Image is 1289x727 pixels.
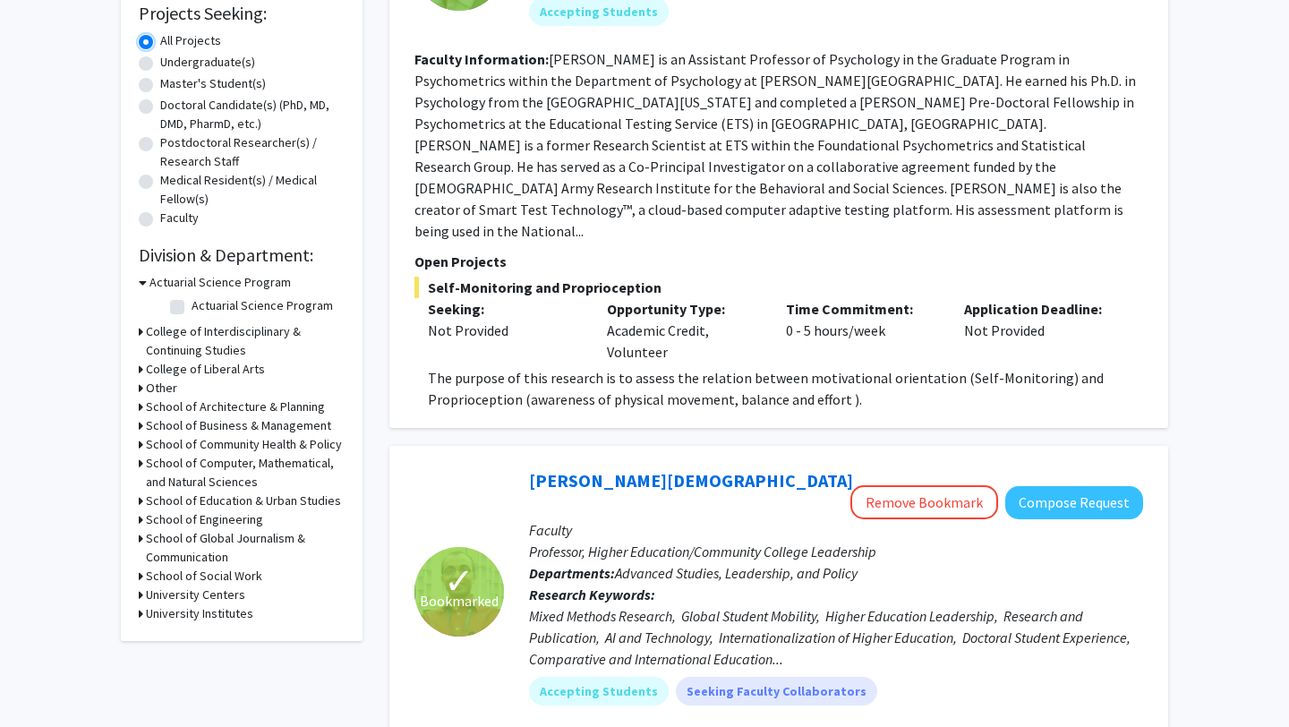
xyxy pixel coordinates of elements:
[146,416,331,435] h3: School of Business & Management
[414,50,1136,240] fg-read-more: [PERSON_NAME] is an Assistant Professor of Psychology in the Graduate Program in Psychometrics wi...
[146,398,325,416] h3: School of Architecture & Planning
[529,564,615,582] b: Departments:
[444,572,474,590] span: ✓
[160,96,345,133] label: Doctoral Candidate(s) (PhD, MD, DMD, PharmD, etc.)
[146,435,342,454] h3: School of Community Health & Policy
[160,209,199,227] label: Faculty
[146,510,263,529] h3: School of Engineering
[160,31,221,50] label: All Projects
[428,367,1143,410] p: The purpose of this research is to assess the relation between motivational orientation (Self-Mon...
[428,298,580,320] p: Seeking:
[160,171,345,209] label: Medical Resident(s) / Medical Fellow(s)
[951,298,1130,363] div: Not Provided
[139,244,345,266] h2: Division & Department:
[529,605,1143,670] div: Mixed Methods Research, Global Student Mobility, Higher Education Leadership, Research and Public...
[593,298,773,363] div: Academic Credit, Volunteer
[146,454,345,492] h3: School of Computer, Mathematical, and Natural Sciences
[13,646,76,714] iframe: Chat
[786,298,938,320] p: Time Commitment:
[607,298,759,320] p: Opportunity Type:
[146,360,265,379] h3: College of Liberal Arts
[773,298,952,363] div: 0 - 5 hours/week
[146,322,345,360] h3: College of Interdisciplinary & Continuing Studies
[160,74,266,93] label: Master's Student(s)
[529,541,1143,562] p: Professor, Higher Education/Community College Leadership
[414,251,1143,272] p: Open Projects
[615,564,858,582] span: Advanced Studies, Leadership, and Policy
[428,320,580,341] div: Not Provided
[529,519,1143,541] p: Faculty
[1005,486,1143,519] button: Compose Request to Krishna Bista
[146,492,341,510] h3: School of Education & Urban Studies
[529,586,655,603] b: Research Keywords:
[139,3,345,24] h2: Projects Seeking:
[420,590,499,612] span: Bookmarked
[850,485,998,519] button: Remove Bookmark
[529,469,853,492] a: [PERSON_NAME][DEMOGRAPHIC_DATA]
[192,296,333,315] label: Actuarial Science Program
[414,50,549,68] b: Faculty Information:
[146,604,253,623] h3: University Institutes
[964,298,1116,320] p: Application Deadline:
[149,273,291,292] h3: Actuarial Science Program
[160,53,255,72] label: Undergraduate(s)
[146,379,177,398] h3: Other
[414,277,1143,298] span: Self-Monitoring and Proprioception
[146,567,262,586] h3: School of Social Work
[529,677,669,706] mat-chip: Accepting Students
[146,529,345,567] h3: School of Global Journalism & Communication
[146,586,245,604] h3: University Centers
[676,677,877,706] mat-chip: Seeking Faculty Collaborators
[160,133,345,171] label: Postdoctoral Researcher(s) / Research Staff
